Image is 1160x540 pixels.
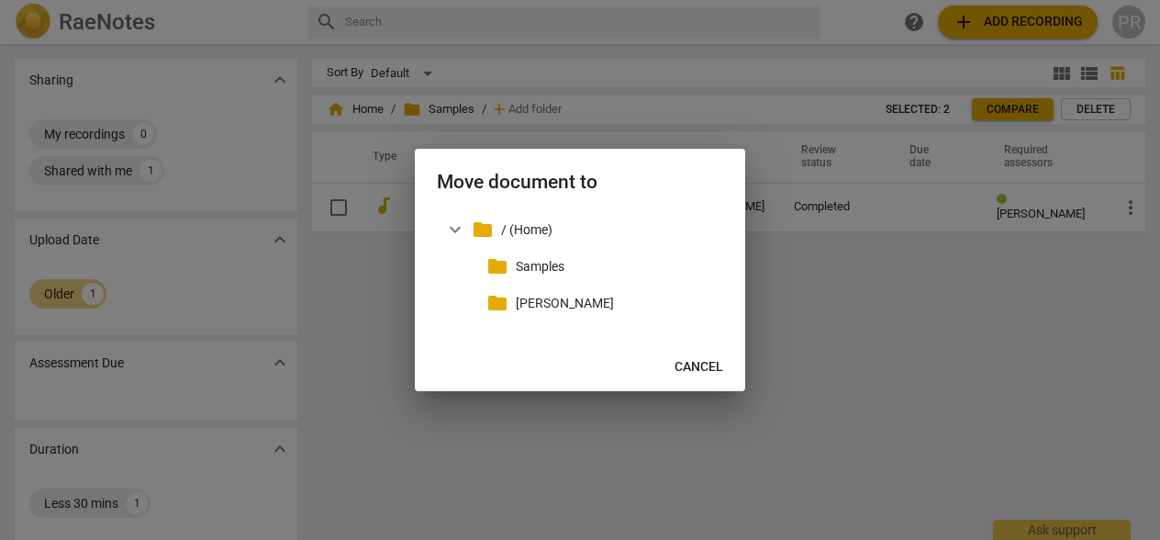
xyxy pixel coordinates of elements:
[501,220,716,240] p: / (Home)
[516,257,716,276] p: Samples
[516,294,716,313] p: Tatiana
[675,358,723,377] span: Cancel
[486,292,508,314] span: folder
[444,219,466,241] span: expand_more
[660,351,738,384] button: Cancel
[437,171,723,194] h2: Move document to
[472,219,494,241] span: folder
[486,255,508,277] span: folder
